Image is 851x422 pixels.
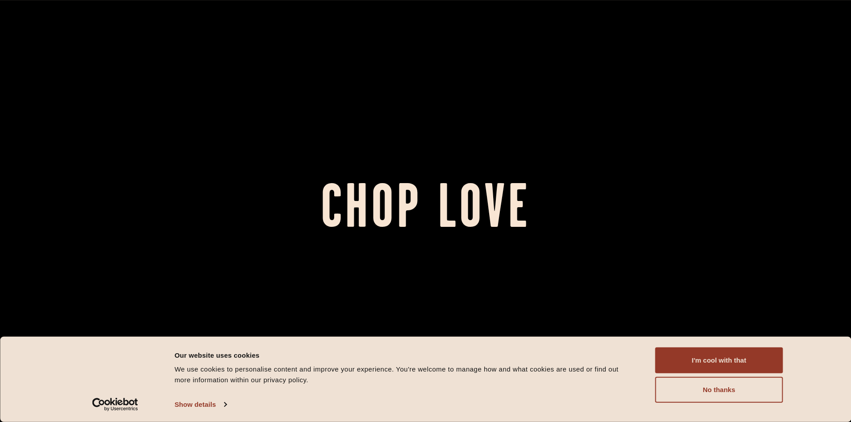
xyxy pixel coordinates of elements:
[655,377,783,403] button: No thanks
[175,350,635,360] div: Our website uses cookies
[175,364,635,385] div: We use cookies to personalise content and improve your experience. You're welcome to manage how a...
[655,347,783,373] button: I'm cool with that
[76,398,154,411] a: Usercentrics Cookiebot - opens in a new window
[175,398,226,411] a: Show details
